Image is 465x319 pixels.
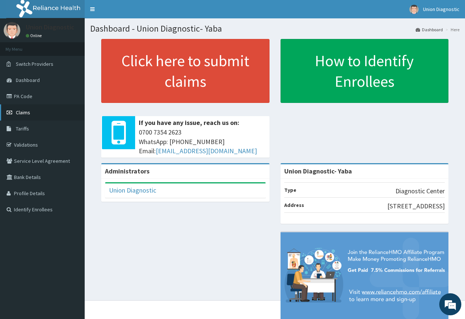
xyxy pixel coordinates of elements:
img: User Image [409,5,419,14]
b: If you have any issue, reach us on: [139,118,239,127]
span: We're online! [43,93,102,167]
div: Chat with us now [38,41,124,51]
div: Minimize live chat window [121,4,138,21]
a: Click here to submit claims [101,39,270,103]
strong: Union Diagnostic- Yaba [284,167,352,175]
b: Address [284,202,304,208]
span: Tariffs [16,125,29,132]
span: 0700 7354 2623 WhatsApp: [PHONE_NUMBER] Email: [139,128,266,156]
a: How to Identify Enrollees [281,39,449,103]
a: [EMAIL_ADDRESS][DOMAIN_NAME] [156,147,257,155]
p: Diagnostic Center [395,186,445,196]
a: Online [26,33,43,38]
textarea: Type your message and hit 'Enter' [4,201,140,226]
p: [STREET_ADDRESS] [387,201,445,211]
a: Union Diagnostic [109,186,156,194]
p: Union Diagnostic [26,24,74,31]
span: Dashboard [16,77,40,83]
b: Administrators [105,167,149,175]
span: Switch Providers [16,61,53,67]
span: Claims [16,109,30,116]
h1: Dashboard - Union Diagnostic- Yaba [90,24,459,33]
li: Here [444,26,459,33]
img: User Image [4,22,20,39]
b: Type [284,187,296,193]
span: Union Diagnostic [423,6,459,12]
img: d_794563401_company_1708531726252_794563401 [14,37,30,55]
a: Dashboard [416,26,443,33]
